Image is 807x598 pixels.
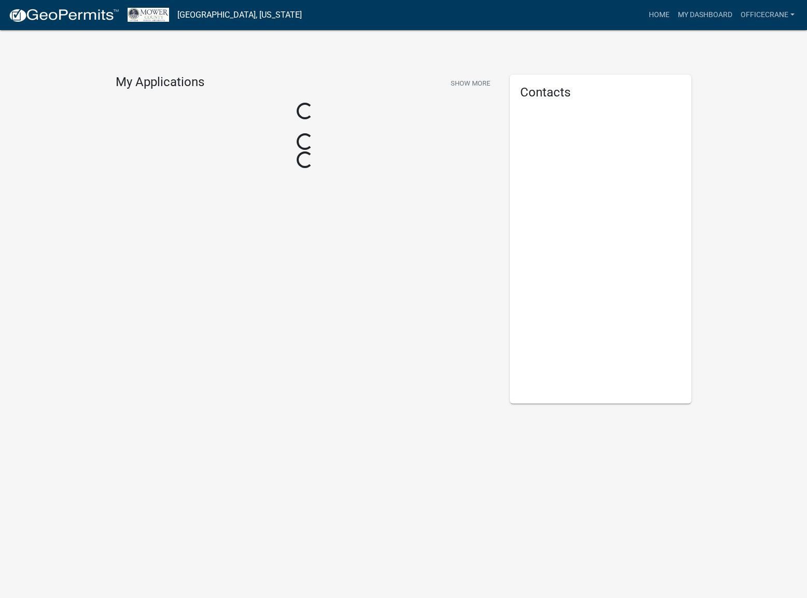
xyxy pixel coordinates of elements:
img: Mower County, Minnesota [128,8,169,22]
a: officecrane [736,5,799,25]
h4: My Applications [116,75,204,90]
button: Show More [447,75,494,92]
a: [GEOGRAPHIC_DATA], [US_STATE] [177,6,302,24]
a: My Dashboard [674,5,736,25]
a: Home [645,5,674,25]
h5: Contacts [520,85,681,100]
